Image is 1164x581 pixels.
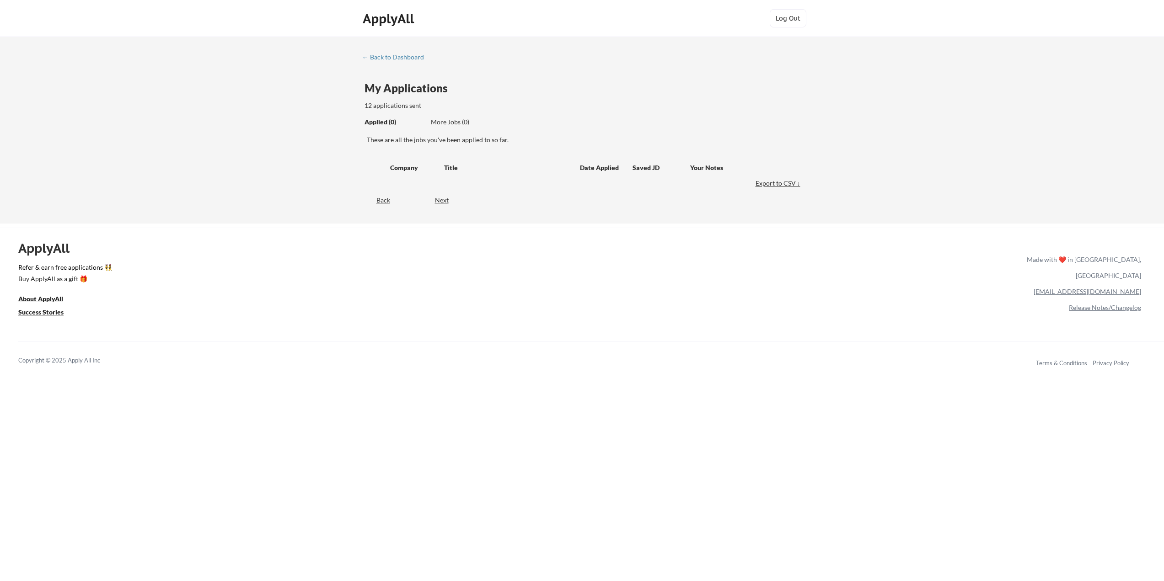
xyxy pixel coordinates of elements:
div: Next [435,196,459,205]
div: Applied (0) [365,117,424,127]
div: These are job applications we think you'd be a good fit for, but couldn't apply you to automatica... [431,117,498,127]
div: Back [362,196,390,205]
div: Export to CSV ↓ [756,179,803,188]
u: Success Stories [18,308,64,316]
div: Title [444,163,571,172]
div: ApplyAll [363,11,417,27]
div: Date Applied [580,163,620,172]
a: About ApplyAll [18,294,76,305]
div: 12 applications sent [365,101,542,110]
a: Terms & Conditions [1036,359,1087,367]
a: Buy ApplyAll as a gift 🎁 [18,274,110,285]
div: Saved JD [633,159,690,176]
div: These are all the jobs you've been applied to so far. [365,117,424,127]
a: Success Stories [18,307,76,319]
button: Log Out [770,9,806,27]
a: [EMAIL_ADDRESS][DOMAIN_NAME] [1034,288,1141,295]
a: Privacy Policy [1093,359,1129,367]
div: These are all the jobs you've been applied to so far. [367,135,803,144]
div: Your Notes [690,163,794,172]
div: Buy ApplyAll as a gift 🎁 [18,276,110,282]
div: Copyright © 2025 Apply All Inc [18,356,123,365]
div: Made with ❤️ in [GEOGRAPHIC_DATA], [GEOGRAPHIC_DATA] [1023,251,1141,283]
a: Release Notes/Changelog [1069,304,1141,311]
div: ← Back to Dashboard [362,54,431,60]
div: Company [390,163,436,172]
div: ApplyAll [18,240,80,256]
div: More Jobs (0) [431,117,498,127]
a: ← Back to Dashboard [362,53,431,63]
a: Refer & earn free applications 👯‍♀️ [18,264,836,274]
div: My Applications [365,83,455,94]
u: About ApplyAll [18,295,63,303]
